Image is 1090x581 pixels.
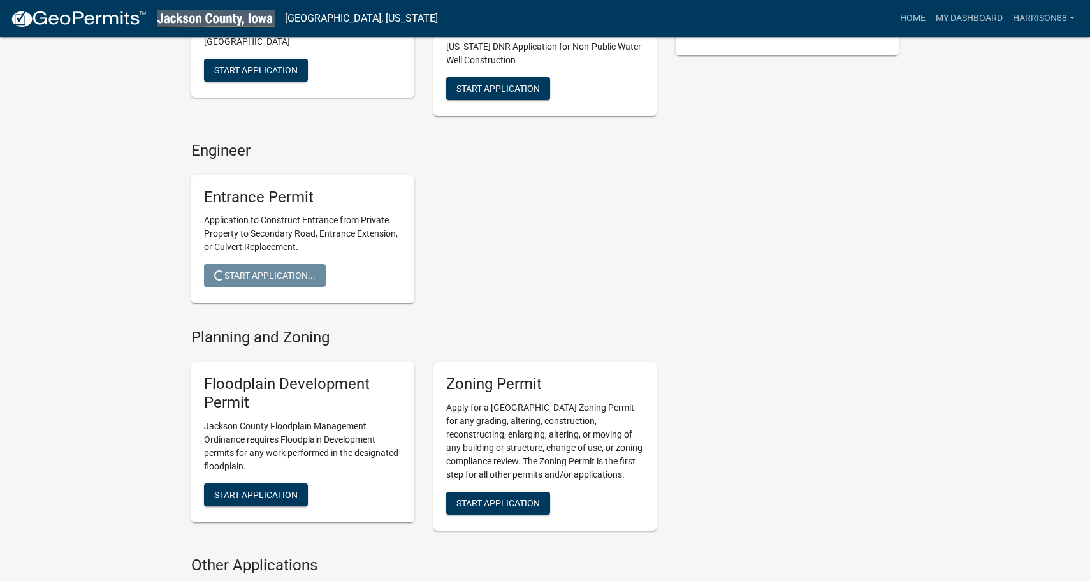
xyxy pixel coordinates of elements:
[446,492,550,515] button: Start Application
[931,6,1008,31] a: My Dashboard
[446,401,644,482] p: Apply for a [GEOGRAPHIC_DATA] Zoning Permit for any grading, altering, construction, reconstructi...
[285,8,438,29] a: [GEOGRAPHIC_DATA], [US_STATE]
[204,214,402,254] p: Application to Construct Entrance from Private Property to Secondary Road, Entrance Extension, or...
[446,375,644,393] h5: Zoning Permit
[1008,6,1080,31] a: Harrison88
[204,188,402,207] h5: Entrance Permit
[157,10,275,27] img: Jackson County, Iowa
[204,264,326,287] button: Start Application...
[456,498,540,508] span: Start Application
[204,483,308,506] button: Start Application
[446,77,550,100] button: Start Application
[204,375,402,412] h5: Floodplain Development Permit
[895,6,931,31] a: Home
[191,556,657,575] h4: Other Applications
[214,270,316,281] span: Start Application...
[456,83,540,93] span: Start Application
[446,40,644,67] p: [US_STATE] DNR Application for Non-Public Water Well Construction
[191,328,657,347] h4: Planning and Zoning
[204,59,308,82] button: Start Application
[191,142,657,160] h4: Engineer
[214,489,298,499] span: Start Application
[214,65,298,75] span: Start Application
[204,420,402,473] p: Jackson County Floodplain Management Ordinance requires Floodplain Development permits for any wo...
